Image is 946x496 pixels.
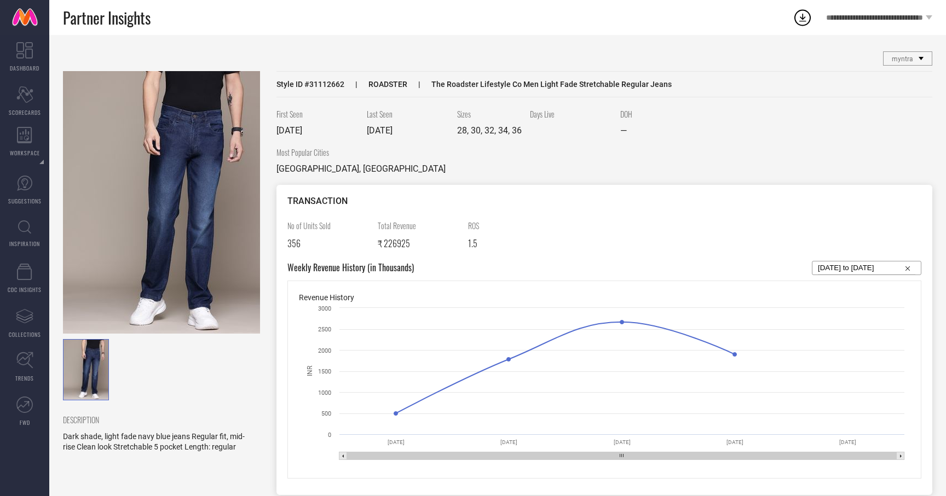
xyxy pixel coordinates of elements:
[457,125,522,136] span: 28, 30, 32, 34, 36
[457,108,522,120] span: Sizes
[367,108,449,120] span: Last Seen
[344,80,407,89] span: ROADSTER
[620,108,702,120] span: DOH
[276,164,446,174] span: [GEOGRAPHIC_DATA], [GEOGRAPHIC_DATA]
[468,220,550,231] span: ROS
[318,347,331,354] text: 2000
[500,439,517,445] text: [DATE]
[10,64,39,72] span: DASHBOARD
[407,80,672,89] span: The Roadster Lifestyle Co Men Light Fade Stretchable Regular Jeans
[468,237,477,250] span: 1.5
[287,220,370,231] span: No of Units Sold
[299,293,354,302] span: Revenue History
[9,240,40,248] span: INSPIRATION
[726,439,743,445] text: [DATE]
[318,389,331,396] text: 1000
[287,237,301,250] span: 356
[306,365,314,376] text: INR
[318,305,331,312] text: 3000
[378,220,460,231] span: Total Revenue
[818,261,915,275] input: Select...
[388,439,405,445] text: [DATE]
[839,439,856,445] text: [DATE]
[63,7,151,29] span: Partner Insights
[378,237,410,250] span: ₹ 226925
[287,261,414,275] span: Weekly Revenue History (in Thousands)
[892,55,913,63] span: myntra
[276,125,302,136] span: [DATE]
[614,439,631,445] text: [DATE]
[63,432,245,451] span: Dark shade, light fade navy blue jeans Regular fit, mid-rise Clean look Stretchable 5 pocket Leng...
[10,149,40,157] span: WORKSPACE
[367,125,393,136] span: [DATE]
[276,108,359,120] span: First Seen
[8,285,42,294] span: CDC INSIGHTS
[287,196,921,206] div: TRANSACTION
[328,431,331,439] text: 0
[276,147,446,158] span: Most Popular Cities
[318,368,331,375] text: 1500
[276,80,344,89] span: Style ID # 31112662
[63,414,252,425] span: DESCRIPTION
[318,326,331,333] text: 2500
[15,374,34,382] span: TRENDS
[20,418,30,427] span: FWD
[9,108,41,116] span: SCORECARDS
[321,410,331,417] text: 500
[530,108,612,120] span: Days Live
[8,197,42,205] span: SUGGESTIONS
[793,8,812,27] div: Open download list
[620,125,627,136] span: —
[9,330,41,339] span: COLLECTIONS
